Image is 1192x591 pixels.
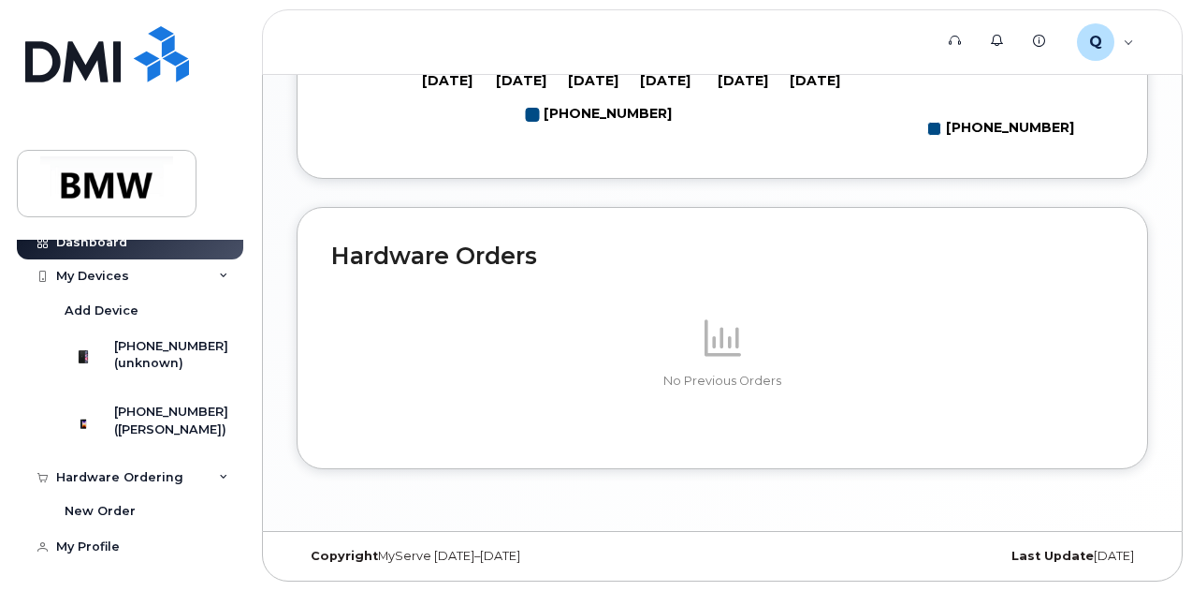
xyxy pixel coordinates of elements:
[568,72,618,89] tspan: [DATE]
[791,72,841,89] tspan: [DATE]
[311,549,378,563] strong: Copyright
[1089,31,1102,53] span: Q
[1111,510,1178,577] iframe: Messenger Launcher
[927,113,1073,144] g: Legend
[719,72,769,89] tspan: [DATE]
[497,72,547,89] tspan: [DATE]
[331,242,1113,270] h2: Hardware Orders
[526,99,672,130] g: Legend
[423,72,473,89] tspan: [DATE]
[331,373,1113,390] p: No Previous Orders
[526,99,672,130] g: 864-382-7246
[1011,549,1094,563] strong: Last Update
[297,549,580,564] div: MyServe [DATE]–[DATE]
[1064,23,1147,61] div: QT84019
[865,549,1148,564] div: [DATE]
[641,72,691,89] tspan: [DATE]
